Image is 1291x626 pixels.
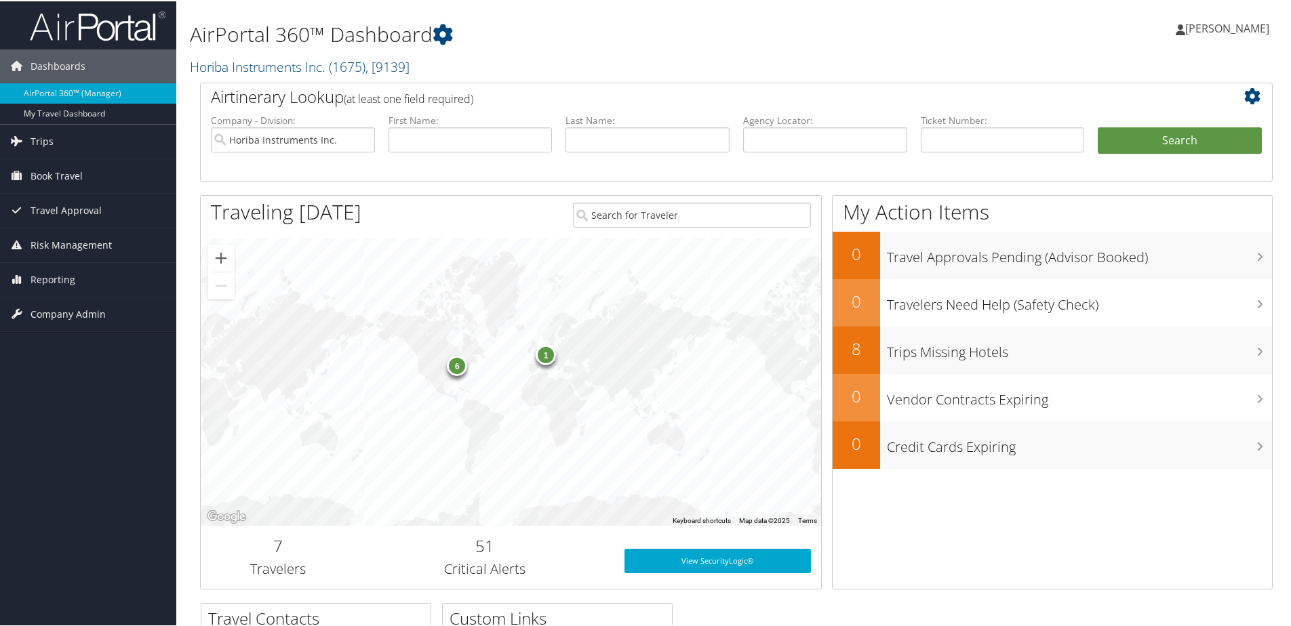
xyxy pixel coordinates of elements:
[389,112,553,126] label: First Name:
[921,112,1085,126] label: Ticket Number:
[31,123,54,157] span: Trips
[204,507,249,524] img: Google
[887,240,1272,266] h3: Travel Approvals Pending (Advisor Booked)
[565,112,730,126] label: Last Name:
[31,158,83,192] span: Book Travel
[739,516,790,523] span: Map data ©2025
[887,335,1272,360] h3: Trips Missing Hotels
[798,516,817,523] a: Terms
[31,192,102,226] span: Travel Approval
[31,48,85,82] span: Dashboards
[673,515,731,524] button: Keyboard shortcuts
[211,196,361,225] h1: Traveling [DATE]
[887,287,1272,313] h3: Travelers Need Help (Safety Check)
[190,56,410,75] a: Horiba Instruments Inc.
[448,354,468,374] div: 6
[536,343,556,363] div: 1
[1185,20,1269,35] span: [PERSON_NAME]
[207,243,235,270] button: Zoom in
[833,241,880,264] h2: 0
[31,296,106,330] span: Company Admin
[833,431,880,454] h2: 0
[204,507,249,524] a: Open this area in Google Maps (opens a new window)
[743,112,907,126] label: Agency Locator:
[833,230,1272,278] a: 0Travel Approvals Pending (Advisor Booked)
[833,383,880,406] h2: 0
[1098,126,1262,153] button: Search
[573,201,811,226] input: Search for Traveler
[365,56,410,75] span: , [ 9139 ]
[624,547,811,572] a: View SecurityLogic®
[344,90,473,105] span: (at least one field required)
[1176,7,1283,47] a: [PERSON_NAME]
[887,430,1272,455] h3: Credit Cards Expiring
[211,84,1172,107] h2: Airtinerary Lookup
[833,420,1272,467] a: 0Credit Cards Expiring
[190,19,919,47] h1: AirPortal 360™ Dashboard
[833,278,1272,325] a: 0Travelers Need Help (Safety Check)
[366,558,604,577] h3: Critical Alerts
[31,227,112,261] span: Risk Management
[211,533,346,556] h2: 7
[31,262,75,295] span: Reporting
[833,289,880,312] h2: 0
[833,373,1272,420] a: 0Vendor Contracts Expiring
[366,533,604,556] h2: 51
[211,558,346,577] h3: Travelers
[329,56,365,75] span: ( 1675 )
[887,382,1272,408] h3: Vendor Contracts Expiring
[30,9,165,41] img: airportal-logo.png
[833,196,1272,225] h1: My Action Items
[207,271,235,298] button: Zoom out
[211,112,375,126] label: Company - Division:
[833,336,880,359] h2: 8
[833,325,1272,373] a: 8Trips Missing Hotels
